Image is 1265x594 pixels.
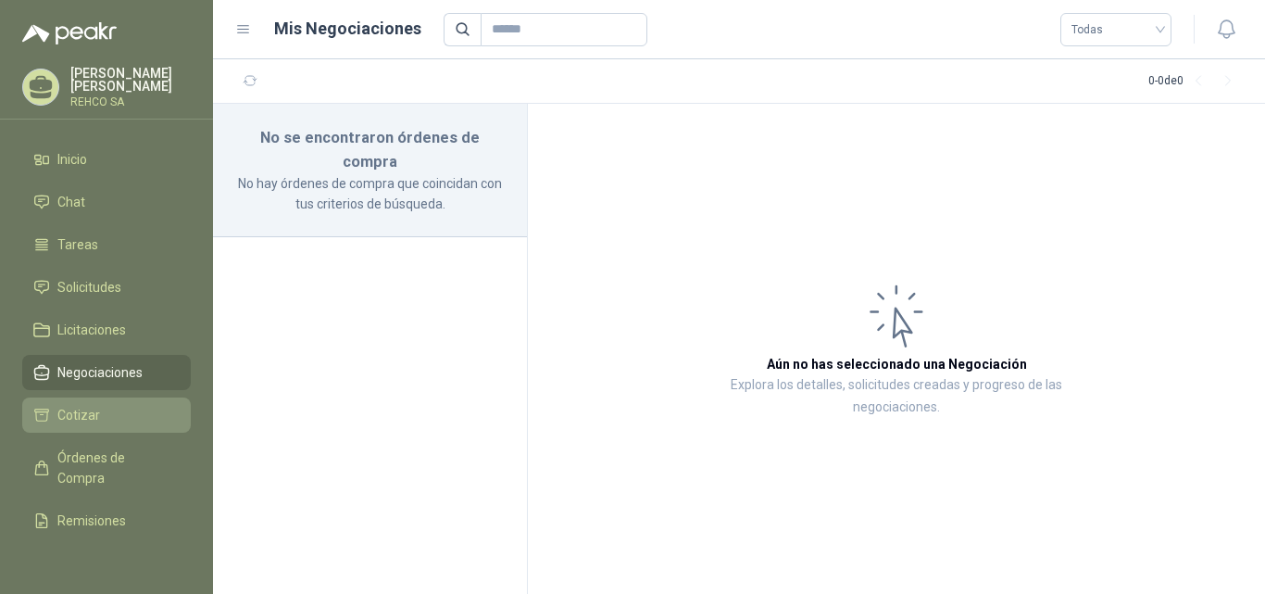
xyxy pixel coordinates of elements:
a: Negociaciones [22,355,191,390]
span: Inicio [57,149,87,170]
a: Configuración [22,546,191,581]
span: Órdenes de Compra [57,448,173,488]
span: Tareas [57,234,98,255]
h3: No se encontraron órdenes de compra [235,126,505,173]
p: Explora los detalles, solicitudes creadas y progreso de las negociaciones. [713,374,1080,419]
span: Todas [1071,16,1160,44]
span: Solicitudes [57,277,121,297]
span: Negociaciones [57,362,143,383]
a: Órdenes de Compra [22,440,191,496]
a: Chat [22,184,191,220]
img: Logo peakr [22,22,117,44]
p: REHCO SA [70,96,191,107]
span: Remisiones [57,511,126,531]
a: Inicio [22,142,191,177]
h1: Mis Negociaciones [274,16,421,42]
span: Cotizar [57,405,100,425]
a: Cotizar [22,398,191,433]
div: 0 - 0 de 0 [1148,67,1243,96]
span: Chat [57,192,85,212]
p: [PERSON_NAME] [PERSON_NAME] [70,67,191,93]
p: No hay órdenes de compra que coincidan con tus criterios de búsqueda. [235,173,505,214]
h3: Aún no has seleccionado una Negociación [767,354,1027,374]
span: Licitaciones [57,320,126,340]
a: Tareas [22,227,191,262]
a: Solicitudes [22,270,191,305]
a: Remisiones [22,503,191,538]
a: Licitaciones [22,312,191,348]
